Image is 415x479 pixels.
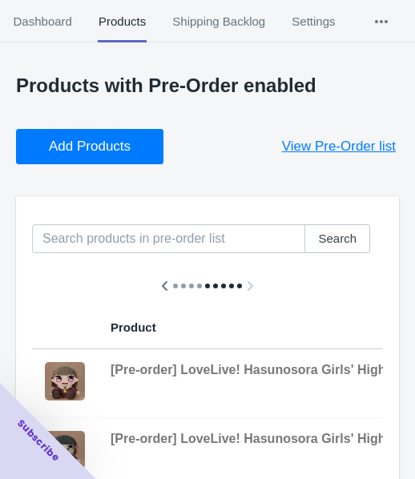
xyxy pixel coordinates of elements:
span: Product [111,320,156,334]
button: Search [304,224,370,253]
span: Shipping Backlog [172,1,266,42]
input: Search products in pre-order list [32,224,305,253]
span: Add Products [49,139,131,155]
span: View Pre-Order list [282,139,396,155]
p: Products with Pre-Order enabled [16,74,399,97]
button: Add Products [16,129,163,164]
img: 103_ba210cba-6eaf-4630-a521-ac99bbc833ba.jpg [45,362,85,401]
span: Products [98,1,146,42]
span: Dashboard [13,1,72,42]
button: Scroll table left one column [151,272,179,300]
span: Subscribe [14,417,62,465]
button: More tabs [349,1,414,42]
span: Settings [292,1,336,42]
button: View Pre-Order list [263,129,415,164]
span: Search [318,232,357,245]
